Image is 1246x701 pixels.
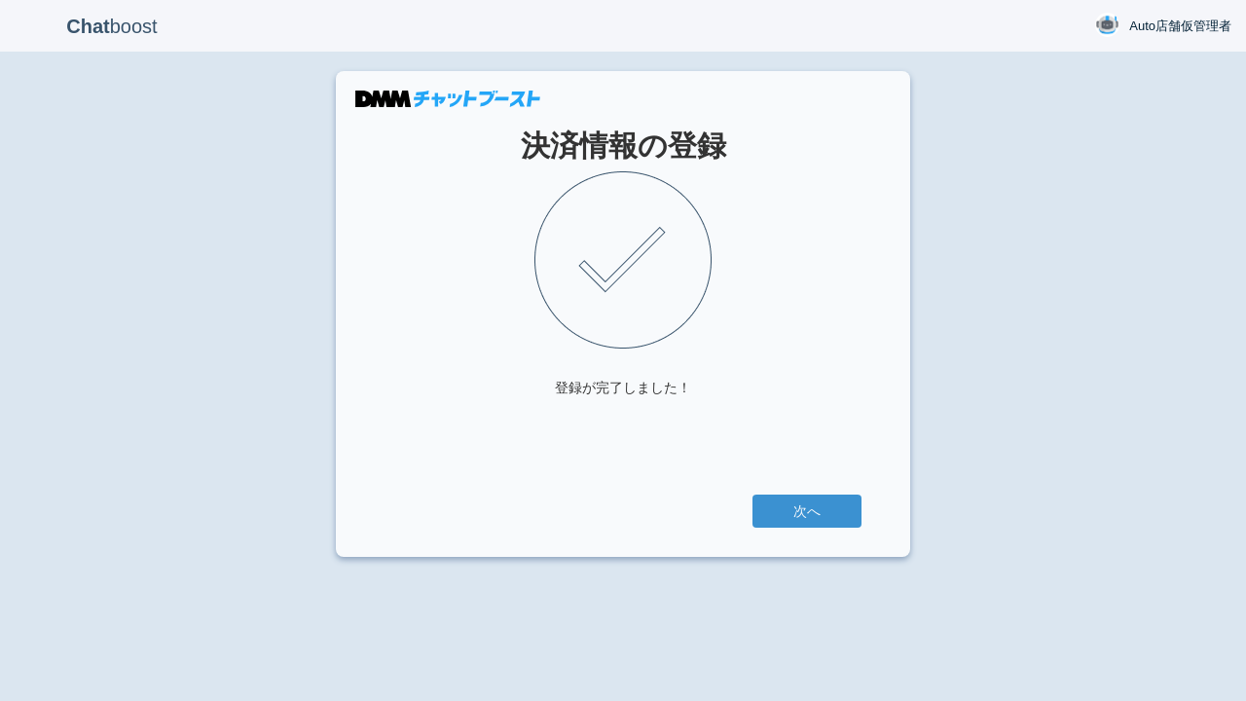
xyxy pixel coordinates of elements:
[15,2,209,51] p: boost
[534,171,712,349] img: check.png
[1129,17,1231,36] span: Auto店舗仮管理者
[385,129,861,162] h1: 決済情報の登録
[355,91,540,107] img: DMMチャットブースト
[1095,13,1119,37] img: User Image
[66,16,109,37] b: Chat
[752,495,861,528] a: 次へ
[555,378,691,397] div: 登録が完了しました！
